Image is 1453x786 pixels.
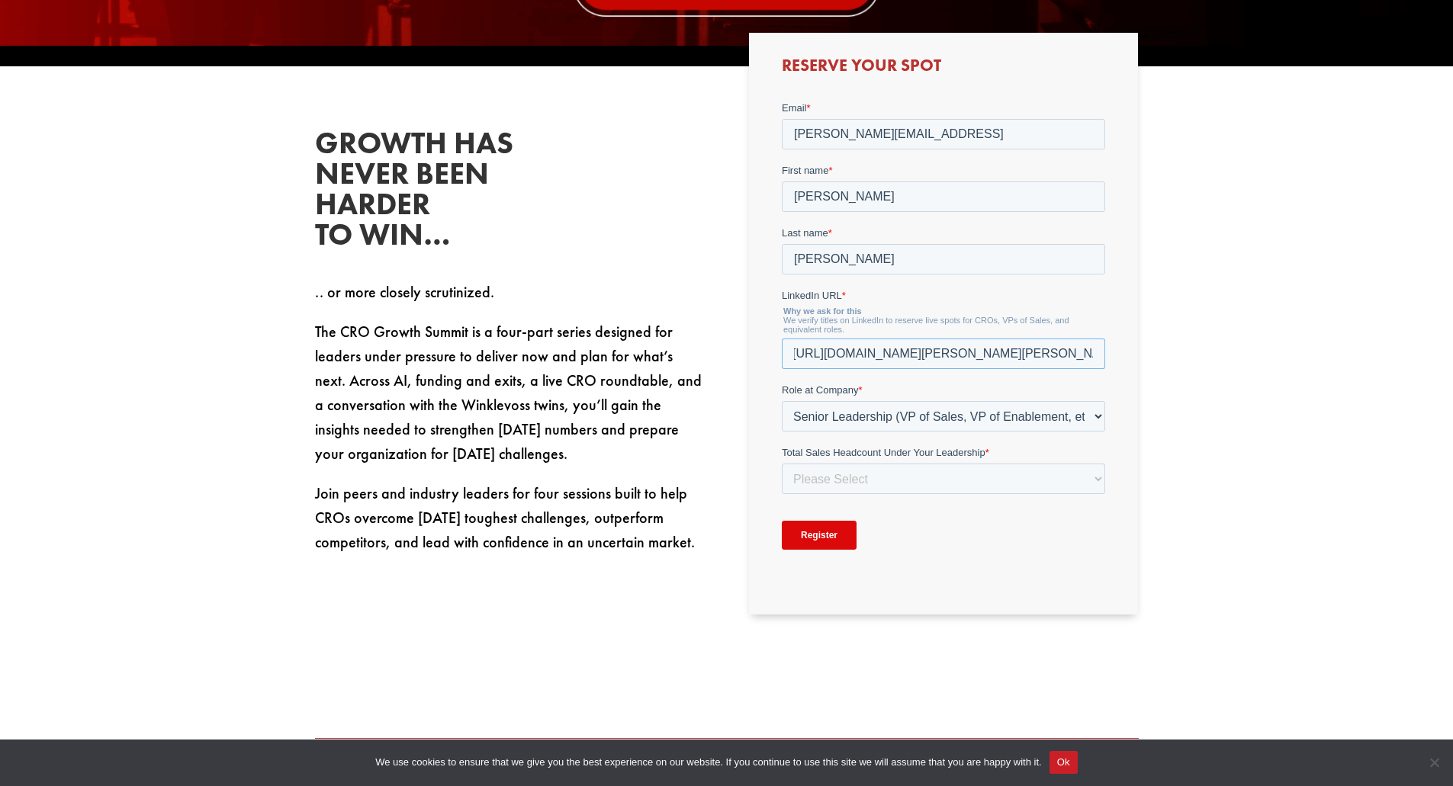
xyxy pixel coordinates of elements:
[315,282,494,302] span: .. or more closely scrutinized.
[375,755,1041,770] span: We use cookies to ensure that we give you the best experience on our website. If you continue to ...
[315,483,695,552] span: Join peers and industry leaders for four sessions built to help CROs overcome [DATE] toughest cha...
[782,101,1105,590] iframe: Form 0
[315,128,544,258] h2: Growth has never been harder to win…
[315,322,702,464] span: The CRO Growth Summit is a four-part series designed for leaders under pressure to deliver now an...
[1426,755,1442,770] span: No
[1050,751,1078,774] button: Ok
[782,57,1105,82] h3: Reserve Your Spot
